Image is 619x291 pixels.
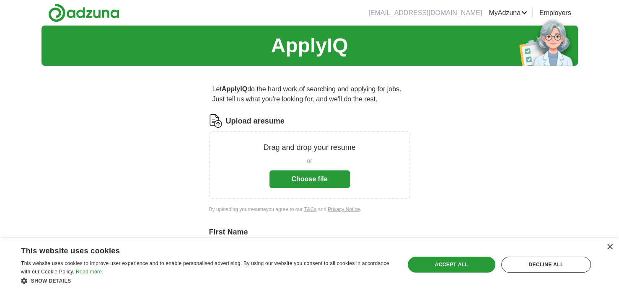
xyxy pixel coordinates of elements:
[21,243,373,256] div: This website uses cookies
[226,116,285,127] label: Upload a resume
[209,206,410,213] div: By uploading your resume you agree to our and .
[31,278,71,284] span: Show details
[76,269,102,275] a: Read more, opens a new window
[501,257,591,273] div: Decline all
[539,8,571,18] a: Employers
[304,206,316,212] a: T&Cs
[269,170,350,188] button: Choose file
[328,206,360,212] a: Privacy Notice
[307,157,312,165] span: or
[209,114,223,128] img: CV Icon
[271,31,348,61] h1: ApplyIQ
[263,142,355,153] p: Drag and drop your resume
[21,260,389,275] span: This website uses cookies to improve user experience and to enable personalised advertising. By u...
[368,8,482,18] li: [EMAIL_ADDRESS][DOMAIN_NAME]
[606,244,613,250] div: Close
[48,3,119,22] img: Adzuna logo
[408,257,495,273] div: Accept all
[222,85,247,93] strong: ApplyIQ
[209,81,410,108] p: Let do the hard work of searching and applying for jobs. Just tell us what you're looking for, an...
[21,276,394,285] div: Show details
[209,227,410,238] label: First Name
[489,8,527,18] a: MyAdzuna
